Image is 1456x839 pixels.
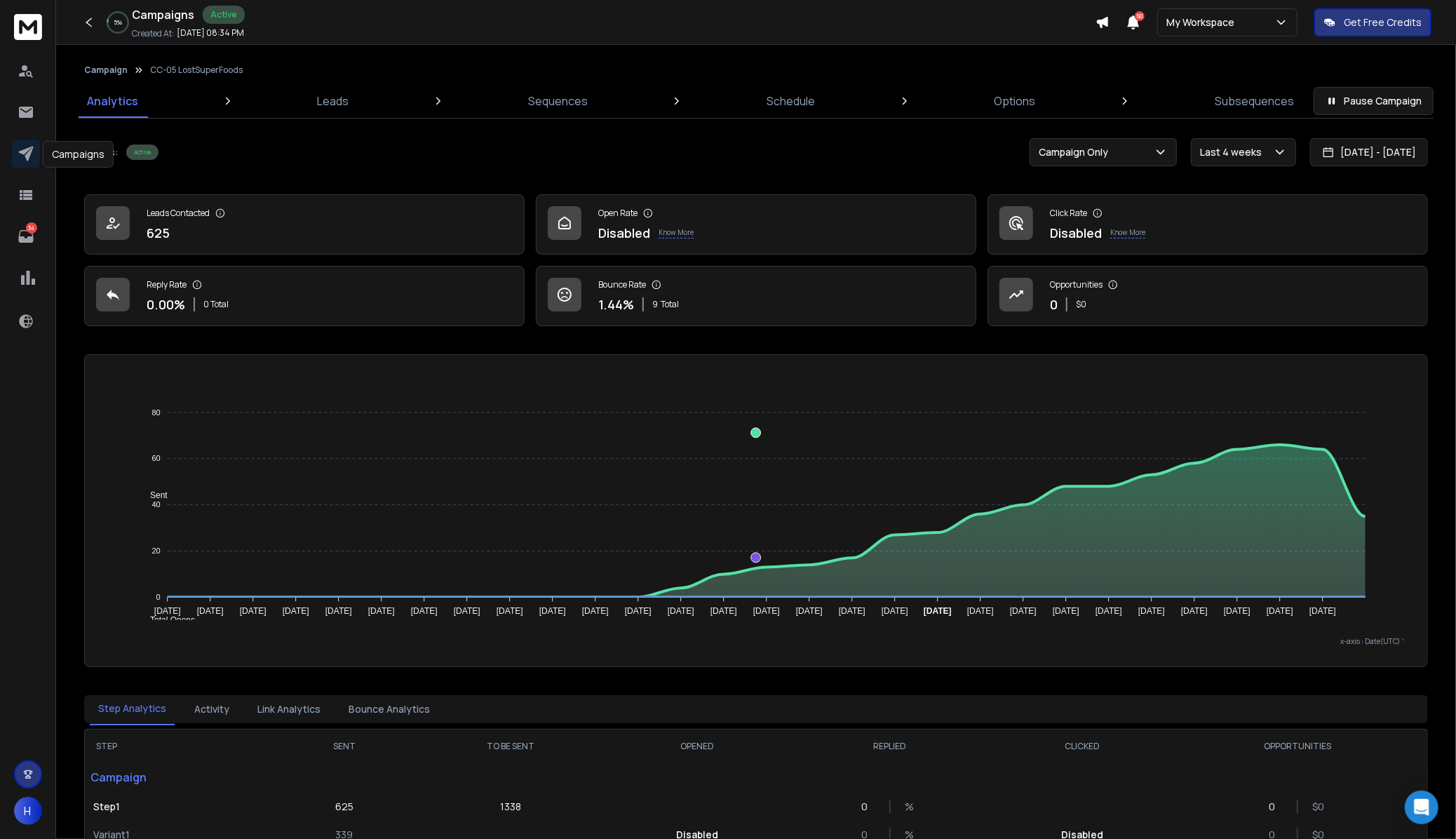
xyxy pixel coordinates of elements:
p: x-axis : Date(UTC) [107,636,1405,647]
p: 1338 [500,800,521,814]
button: Bounce Analytics [340,694,438,725]
p: Step 1 [93,800,271,814]
tspan: [DATE] [1181,607,1208,617]
tspan: [DATE] [497,607,523,617]
th: OPENED [612,730,783,763]
tspan: 0 [156,593,160,601]
tspan: [DATE] [1224,607,1251,617]
p: 5 % [114,18,122,27]
p: Leads Contacted [147,208,210,219]
tspan: [DATE] [1138,607,1165,617]
tspan: [DATE] [1053,607,1079,617]
span: Total [661,299,679,310]
th: CLICKED [997,730,1168,763]
p: Disabled [598,223,650,243]
a: Open RateDisabledKnow More [536,194,976,255]
p: 34 [26,222,37,234]
button: H [14,797,42,825]
p: Options [995,93,1036,109]
p: Leads [317,93,349,109]
div: Open Intercom Messenger [1405,791,1438,824]
p: 0.00 % [147,295,185,314]
th: SENT [280,730,410,763]
tspan: [DATE] [753,607,780,617]
th: OPPORTUNITIES [1168,730,1427,763]
tspan: [DATE] [967,607,994,617]
p: 625 [147,223,170,243]
p: Open Rate [598,208,638,219]
tspan: [DATE] [668,607,694,617]
tspan: [DATE] [796,607,823,617]
tspan: 40 [151,500,160,509]
tspan: [DATE] [625,607,652,617]
a: Leads Contacted625 [84,194,525,255]
p: Last 4 weeks [1200,145,1267,159]
tspan: 60 [151,455,160,463]
p: Sequences [528,93,588,109]
tspan: [DATE] [325,607,352,617]
p: CC-05 LostSuperFoods [150,65,243,76]
span: 50 [1135,11,1145,21]
p: Get Free Credits [1344,15,1422,29]
tspan: [DATE] [240,607,267,617]
p: Click Rate [1050,208,1087,219]
p: Disabled [1050,223,1102,243]
button: Activity [186,694,238,725]
a: Options [986,84,1044,118]
a: 34 [12,222,40,250]
th: STEP [85,730,280,763]
div: Active [126,145,159,160]
tspan: [DATE] [539,607,566,617]
p: Know More [659,227,694,239]
p: Campaign Only [1039,145,1114,159]
tspan: [DATE] [368,607,395,617]
p: 625 [335,800,353,814]
a: Bounce Rate1.44%9Total [536,266,976,326]
p: Opportunities [1050,279,1103,290]
a: Analytics [79,84,147,118]
tspan: [DATE] [154,607,181,617]
span: 9 [652,299,658,310]
a: Leads [309,84,357,118]
button: [DATE] - [DATE] [1310,138,1428,166]
p: 1.44 % [598,295,634,314]
p: 0 [861,800,875,814]
p: 0 [1269,800,1283,814]
tspan: [DATE] [411,607,438,617]
a: Click RateDisabledKnow More [987,194,1428,255]
span: Sent [140,490,168,500]
span: Total Opens [140,615,195,625]
tspan: [DATE] [1309,607,1336,617]
button: Campaign [84,65,128,76]
p: My Workspace [1166,15,1240,29]
div: Campaigns [43,141,114,168]
tspan: [DATE] [582,607,609,617]
th: TO BE SENT [410,730,612,763]
a: Sequences [520,84,596,118]
p: $ 0 [1076,299,1086,310]
a: Schedule [758,84,823,118]
tspan: [DATE] [283,607,309,617]
tspan: [DATE] [839,607,865,617]
tspan: [DATE] [1267,607,1293,617]
h1: Campaigns [132,6,194,23]
p: Subsequences [1215,93,1294,109]
tspan: [DATE] [710,607,737,617]
tspan: 80 [151,408,160,417]
a: Opportunities0$0 [987,266,1428,326]
p: 0 Total [203,299,229,310]
p: 0 [1050,295,1058,314]
tspan: [DATE] [882,607,908,617]
tspan: [DATE] [1096,607,1122,617]
tspan: [DATE] [1010,607,1037,617]
a: Reply Rate0.00%0 Total [84,266,525,326]
tspan: [DATE] [454,607,480,617]
p: Know More [1110,227,1145,239]
p: Analytics [87,93,138,109]
p: Bounce Rate [598,279,646,290]
tspan: [DATE] [924,607,952,617]
tspan: [DATE] [197,607,224,617]
p: Schedule [767,93,815,109]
